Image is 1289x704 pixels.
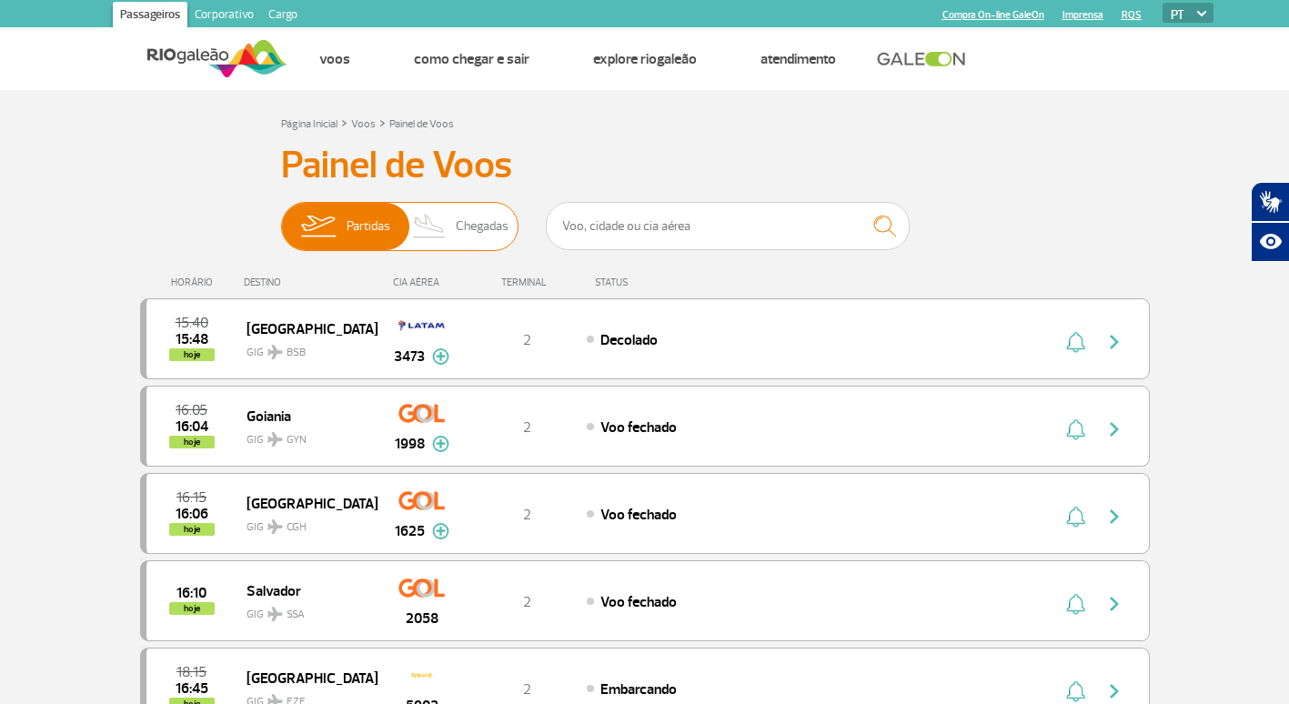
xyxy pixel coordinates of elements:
[468,277,586,288] div: TERMINAL
[176,682,208,695] span: 2025-08-26 16:45:00
[432,436,449,452] img: mais-info-painel-voo.svg
[281,117,337,131] a: Página Inicial
[247,404,363,427] span: Goiania
[244,277,377,288] div: DESTINO
[600,593,677,611] span: Voo fechado
[414,50,529,68] a: Como chegar e sair
[593,50,697,68] a: Explore RIOgaleão
[351,117,376,131] a: Voos
[113,2,187,31] a: Passageiros
[395,433,425,455] span: 1998
[1251,222,1289,262] button: Abrir recursos assistivos.
[1066,418,1085,440] img: sino-painel-voo.svg
[1066,680,1085,702] img: sino-painel-voo.svg
[600,506,677,524] span: Voo fechado
[169,602,215,615] span: hoje
[432,523,449,539] img: mais-info-painel-voo.svg
[600,680,677,699] span: Embarcando
[169,436,215,448] span: hoje
[176,508,208,520] span: 2025-08-26 16:06:15
[1066,593,1085,615] img: sino-painel-voo.svg
[281,143,1009,188] h3: Painel de Voos
[247,335,363,361] span: GIG
[176,420,208,433] span: 2025-08-26 16:04:40
[600,418,677,437] span: Voo fechado
[523,593,531,611] span: 2
[1103,331,1125,353] img: seta-direita-painel-voo.svg
[586,277,734,288] div: STATUS
[341,112,347,133] a: >
[287,607,305,623] span: SSA
[523,680,531,699] span: 2
[379,112,386,133] a: >
[289,203,347,250] img: slider-embarque
[176,333,208,346] span: 2025-08-26 15:48:57
[523,331,531,349] span: 2
[523,418,531,437] span: 2
[406,608,438,629] span: 2058
[261,2,305,31] a: Cargo
[1251,182,1289,222] button: Abrir tradutor de língua de sinais.
[176,666,206,679] span: 2025-08-26 18:15:00
[247,666,363,689] span: [GEOGRAPHIC_DATA]
[267,607,283,621] img: destiny_airplane.svg
[389,117,454,131] a: Painel de Voos
[247,422,363,448] span: GIG
[176,491,206,504] span: 2025-08-26 16:15:00
[942,9,1044,21] a: Compra On-line GaleOn
[267,432,283,447] img: destiny_airplane.svg
[187,2,261,31] a: Corporativo
[247,597,363,623] span: GIG
[169,523,215,536] span: hoje
[176,404,207,417] span: 2025-08-26 16:05:00
[395,520,425,542] span: 1625
[247,578,363,602] span: Salvador
[456,203,509,250] span: Chegadas
[1103,506,1125,528] img: seta-direita-painel-voo.svg
[319,50,350,68] a: Voos
[523,506,531,524] span: 2
[347,203,390,250] span: Partidas
[1103,418,1125,440] img: seta-direita-painel-voo.svg
[287,345,306,361] span: BSB
[546,202,910,250] input: Voo, cidade ou cia aérea
[247,317,363,340] span: [GEOGRAPHIC_DATA]
[247,509,363,536] span: GIG
[267,519,283,534] img: destiny_airplane.svg
[1066,506,1085,528] img: sino-painel-voo.svg
[1251,182,1289,262] div: Plugin de acessibilidade da Hand Talk.
[432,348,449,365] img: mais-info-painel-voo.svg
[287,432,307,448] span: GYN
[600,331,658,349] span: Decolado
[760,50,836,68] a: Atendimento
[394,346,425,367] span: 3473
[1066,331,1085,353] img: sino-painel-voo.svg
[1062,9,1103,21] a: Imprensa
[169,348,215,361] span: hoje
[287,519,307,536] span: CGH
[267,345,283,359] img: destiny_airplane.svg
[1122,9,1142,21] a: RQS
[146,277,245,288] div: HORÁRIO
[247,491,363,515] span: [GEOGRAPHIC_DATA]
[1103,593,1125,615] img: seta-direita-painel-voo.svg
[1103,680,1125,702] img: seta-direita-painel-voo.svg
[176,317,208,329] span: 2025-08-26 15:40:00
[176,587,206,599] span: 2025-08-26 16:10:00
[403,203,457,250] img: slider-desembarque
[377,277,468,288] div: CIA AÉREA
